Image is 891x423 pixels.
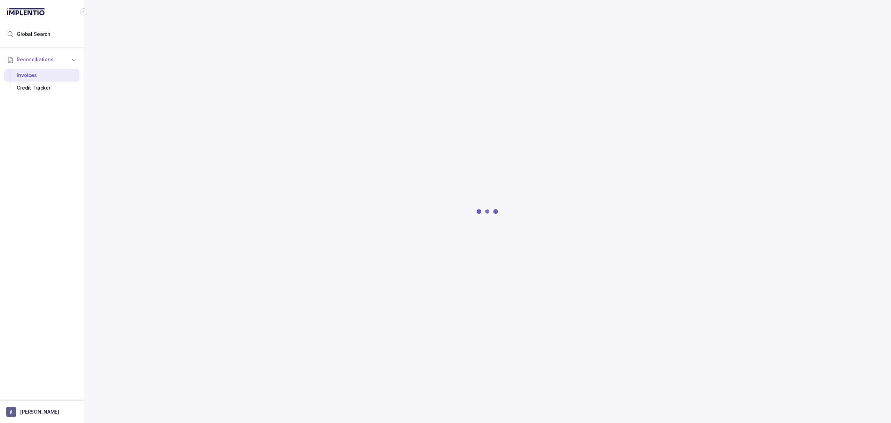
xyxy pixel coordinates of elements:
span: Reconciliations [17,56,54,63]
div: Invoices [10,69,74,82]
button: User initials[PERSON_NAME] [6,407,77,417]
span: User initials [6,407,16,417]
div: Collapse Icon [79,8,88,16]
span: Global Search [17,31,50,38]
div: Credit Tracker [10,82,74,94]
button: Reconciliations [4,52,79,67]
div: Reconciliations [4,68,79,96]
p: [PERSON_NAME] [20,408,59,415]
